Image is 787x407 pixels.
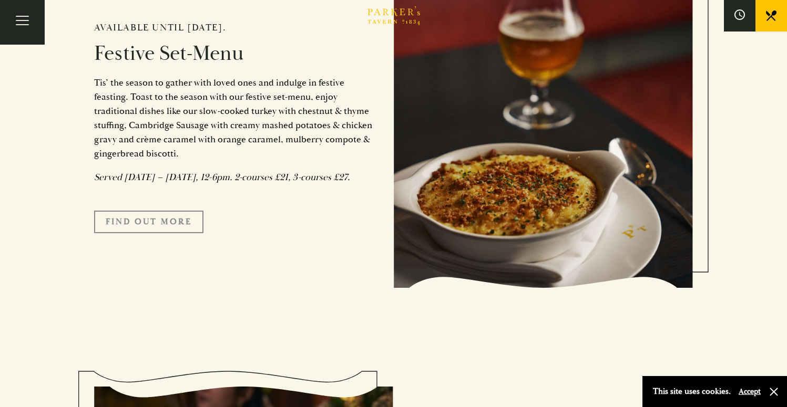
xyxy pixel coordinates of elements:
p: This site uses cookies. [653,384,731,399]
h2: Available until [DATE]. [94,22,378,34]
button: Close and accept [769,387,779,397]
a: FIND OUT MORE [94,211,203,233]
em: Served [DATE] – [DATE], 12-6pm. 2-courses £21, 3-courses £27. [94,171,350,183]
p: Tis’ the season to gather with loved ones and indulge in festive feasting. Toast to the season wi... [94,76,378,161]
h2: Festive Set-Menu [94,41,378,66]
button: Accept [739,387,761,396]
